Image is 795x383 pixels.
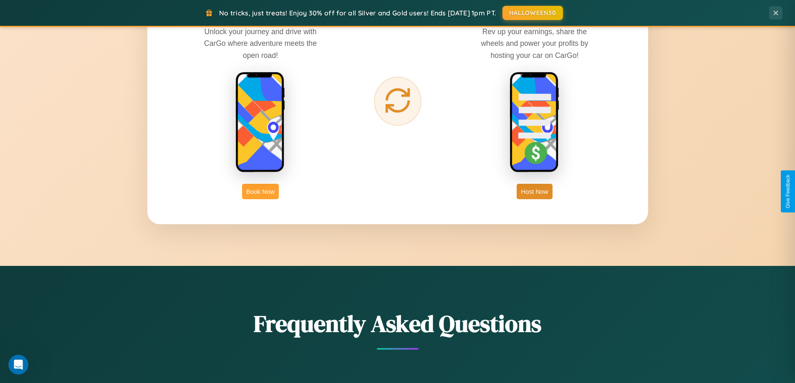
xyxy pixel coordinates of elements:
p: Rev up your earnings, share the wheels and power your profits by hosting your car on CarGo! [472,26,597,61]
h2: Frequently Asked Questions [147,308,648,340]
div: Give Feedback [785,175,791,208]
p: Unlock your journey and drive with CarGo where adventure meets the open road! [198,26,323,61]
img: rent phone [235,72,285,173]
button: Host Now [517,184,552,199]
span: No tricks, just treats! Enjoy 30% off for all Silver and Gold users! Ends [DATE] 1pm PT. [219,9,496,17]
button: HALLOWEEN30 [502,6,563,20]
iframe: Intercom live chat [8,355,28,375]
button: Book Now [242,184,279,199]
img: host phone [510,72,560,173]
